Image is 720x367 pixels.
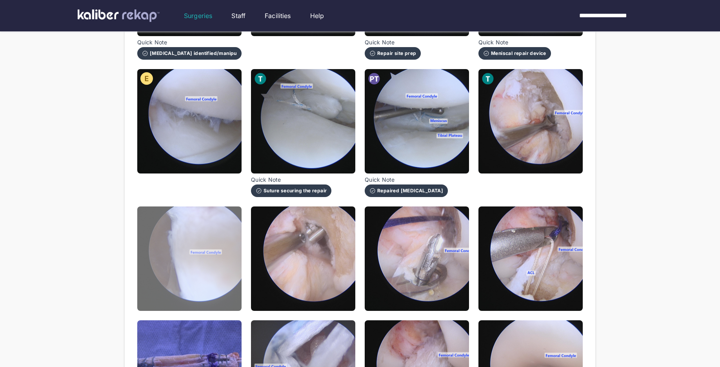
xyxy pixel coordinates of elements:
img: Still0019.jpg [365,206,469,311]
div: Repaired [MEDICAL_DATA] [369,188,443,194]
img: post-treatment-icon.f6304ef6.svg [368,72,380,85]
a: Staff [231,11,245,20]
div: Suture securing the repair [256,188,327,194]
img: Still0016.jpg [478,69,583,173]
img: check-circle-outline-white.611b8afe.svg [369,188,376,194]
img: check-circle-outline-white.611b8afe.svg [483,50,489,57]
img: Still0015.jpg [365,69,469,173]
img: Still0018.jpg [251,206,355,311]
img: check-circle-outline-white.611b8afe.svg [142,50,148,57]
span: Quick Note [137,39,242,46]
img: Still0017.jpg [137,206,242,311]
img: Still0020.jpg [478,206,583,311]
img: treatment-icon.9f8bb349.svg [254,72,267,85]
a: Surgeries [184,11,212,20]
div: [MEDICAL_DATA] identified/manipulated [142,50,237,57]
img: evaluation-icon.135c065c.svg [140,72,153,85]
img: kaliber labs logo [78,9,160,22]
span: Quick Note [365,39,421,46]
span: Quick Note [478,39,551,46]
img: Still0014.jpg [251,69,355,173]
img: treatment-icon.9f8bb349.svg [482,72,494,85]
img: check-circle-outline-white.611b8afe.svg [256,188,262,194]
a: Help [310,11,324,20]
div: Meniscal repair device [483,50,546,57]
span: Quick Note [251,177,331,183]
div: Repair site prep [369,50,416,57]
img: Still0013.jpg [137,69,242,173]
span: Quick Note [365,177,448,183]
img: check-circle-outline-white.611b8afe.svg [369,50,376,57]
a: Facilities [265,11,291,20]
